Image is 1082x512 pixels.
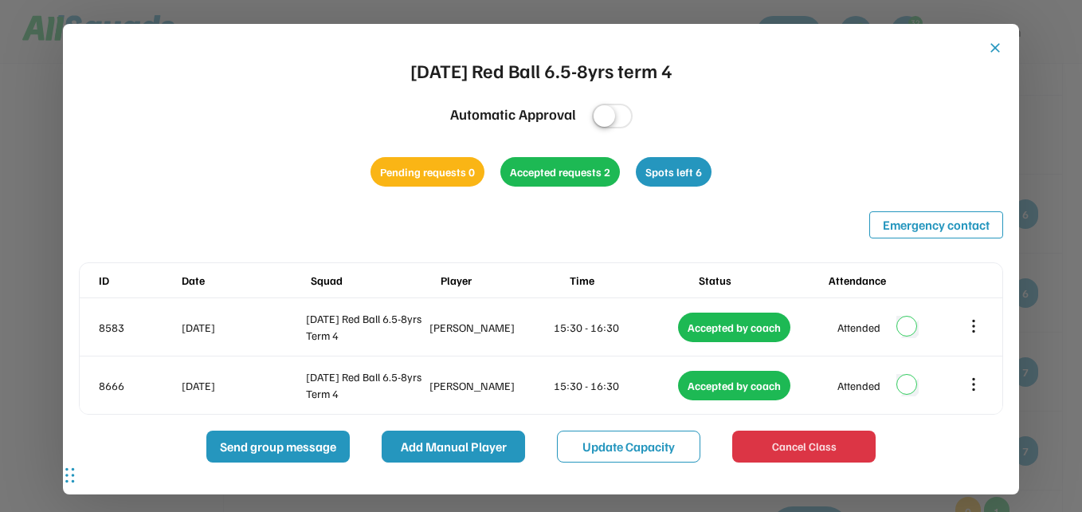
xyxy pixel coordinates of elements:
button: Update Capacity [557,431,700,463]
div: Accepted by coach [678,313,790,342]
div: 15:30 - 16:30 [554,319,675,336]
div: [DATE] Red Ball 6.5-8yrs term 4 [410,56,672,85]
div: 15:30 - 16:30 [554,377,675,394]
div: [DATE] Red Ball 6.5-8yrs Term 4 [306,310,427,344]
button: Add Manual Player [382,431,525,463]
div: [DATE] Red Ball 6.5-8yrs Term 4 [306,368,427,402]
button: close [987,40,1003,56]
div: Accepted requests 2 [500,157,620,187]
div: Squad [311,272,437,289]
div: Date [182,272,308,289]
div: 8666 [99,377,178,394]
div: Attended [837,377,880,394]
div: Status [699,272,825,289]
div: [DATE] [182,377,303,394]
div: Time [570,272,696,289]
div: Pending requests 0 [370,157,484,187]
div: Attendance [829,272,955,289]
div: Automatic Approval [450,104,576,125]
div: Accepted by coach [678,371,790,400]
div: [PERSON_NAME] [429,377,551,394]
div: 8583 [99,319,178,336]
div: [DATE] [182,319,303,336]
button: Send group message [206,431,350,463]
div: [PERSON_NAME] [429,319,551,336]
div: Spots left 6 [636,157,712,187]
button: Emergency contact [869,211,1003,238]
div: Player [441,272,566,289]
div: Attended [837,319,880,336]
div: ID [99,272,178,289]
button: Cancel Class [732,431,876,463]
